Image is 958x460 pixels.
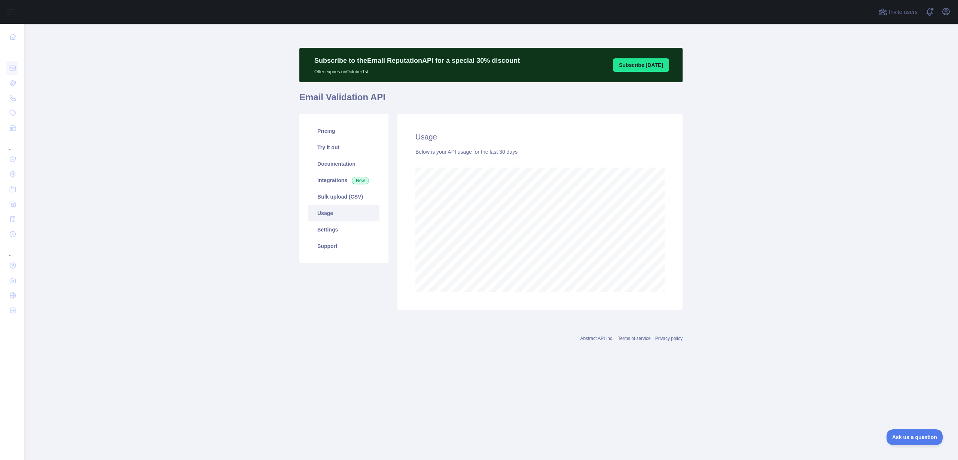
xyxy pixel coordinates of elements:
a: Integrations New [308,172,379,188]
a: Privacy policy [655,336,683,341]
div: ... [6,136,18,151]
a: Abstract API Inc. [580,336,614,341]
iframe: Toggle Customer Support [887,429,943,445]
button: Invite users [877,6,919,18]
h1: Email Validation API [299,91,683,109]
a: Bulk upload (CSV) [308,188,379,205]
span: New [352,177,369,184]
a: Documentation [308,156,379,172]
a: Usage [308,205,379,221]
button: Subscribe [DATE] [613,58,669,72]
span: Invite users [889,8,918,16]
h2: Usage [415,132,665,142]
a: Settings [308,221,379,238]
a: Pricing [308,123,379,139]
div: ... [6,45,18,60]
a: Support [308,238,379,254]
p: Subscribe to the Email Reputation API for a special 30 % discount [314,55,520,66]
a: Try it out [308,139,379,156]
div: ... [6,242,18,257]
a: Terms of service [618,336,650,341]
p: Offer expires on October 1st. [314,66,520,75]
div: Below is your API usage for the last 30 days [415,148,665,156]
